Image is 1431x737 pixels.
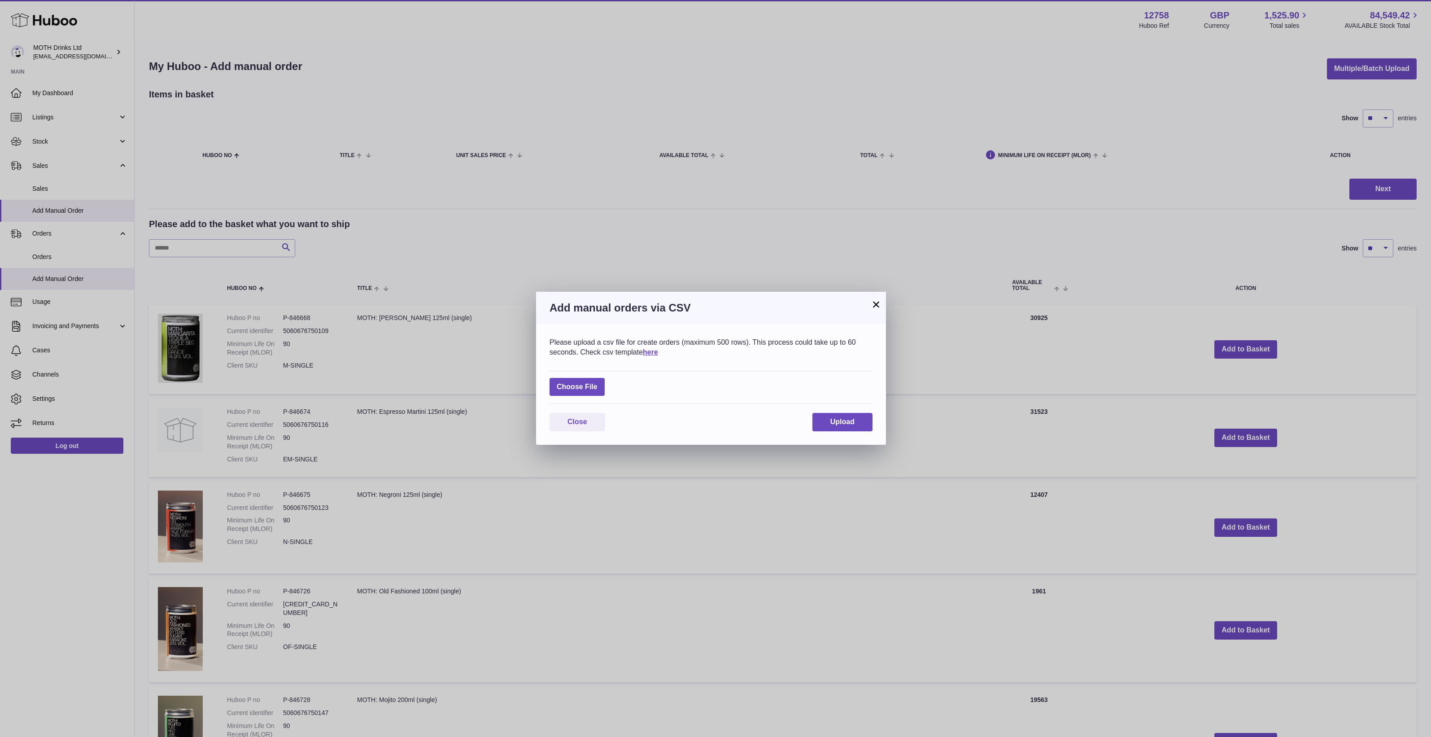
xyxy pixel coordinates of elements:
span: Close [567,418,587,426]
span: Choose File [550,378,605,396]
a: here [643,348,658,356]
button: Close [550,413,605,431]
h3: Add manual orders via CSV [550,301,873,315]
button: Upload [812,413,873,431]
button: × [871,299,881,310]
span: Upload [830,418,855,426]
div: Please upload a csv file for create orders (maximum 500 rows). This process could take up to 60 s... [550,338,873,357]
